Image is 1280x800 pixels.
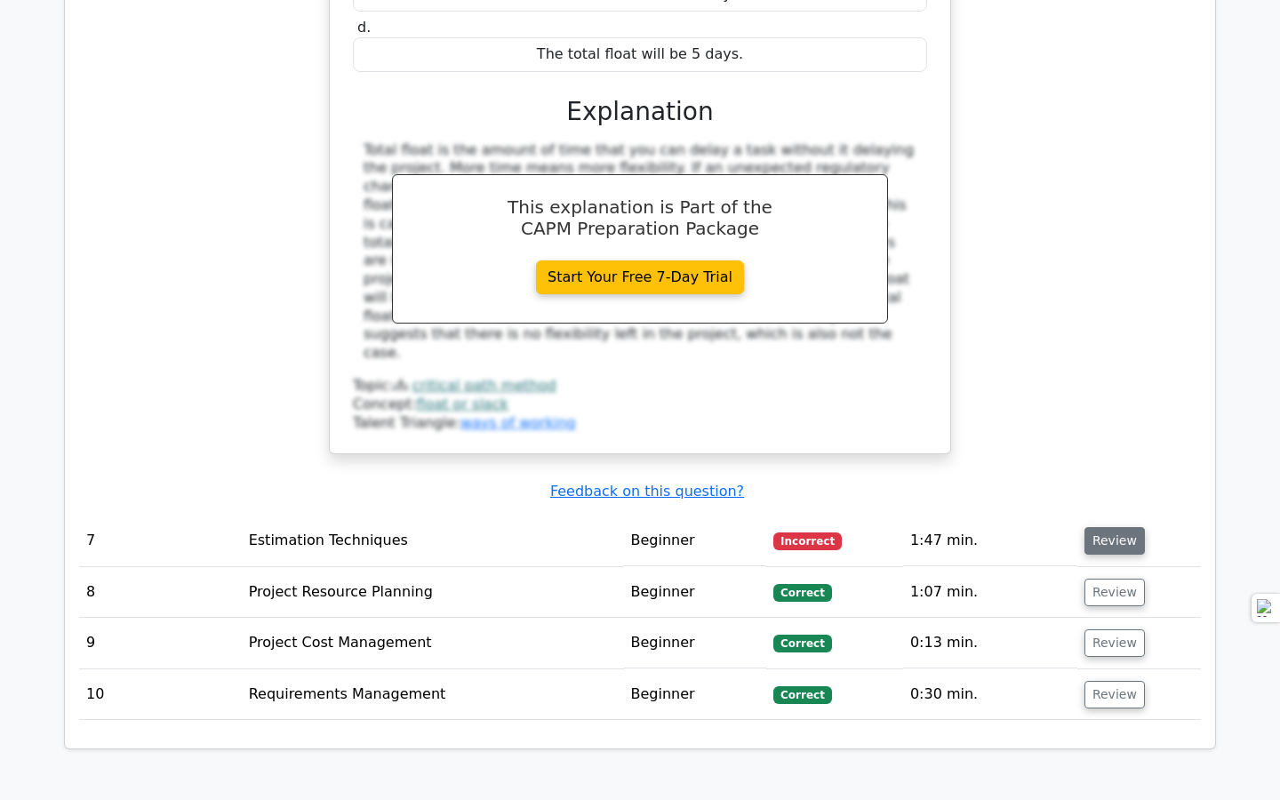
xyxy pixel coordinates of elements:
[242,516,624,566] td: Estimation Techniques
[903,669,1077,720] td: 0:30 min.
[79,669,242,720] td: 10
[773,584,831,602] span: Correct
[79,567,242,618] td: 8
[242,669,624,720] td: Requirements Management
[624,516,767,566] td: Beginner
[417,396,508,412] a: float or slack
[624,567,767,618] td: Beginner
[773,635,831,652] span: Correct
[242,618,624,668] td: Project Cost Management
[364,97,916,127] h3: Explanation
[536,260,744,294] a: Start Your Free 7-Day Trial
[1084,629,1145,657] button: Review
[353,377,927,396] div: Topic:
[550,483,744,500] a: Feedback on this question?
[412,377,556,394] a: critical path method
[79,618,242,668] td: 9
[1084,527,1145,555] button: Review
[903,567,1077,618] td: 1:07 min.
[773,532,842,550] span: Incorrect
[624,618,767,668] td: Beginner
[357,19,371,36] span: d.
[353,377,927,432] div: Talent Triangle:
[79,516,242,566] td: 7
[773,686,831,704] span: Correct
[242,567,624,618] td: Project Resource Planning
[624,669,767,720] td: Beginner
[460,414,576,431] a: ways of working
[353,396,927,414] div: Concept:
[903,516,1077,566] td: 1:47 min.
[353,37,927,72] div: The total float will be 5 days.
[1084,579,1145,606] button: Review
[364,141,916,364] div: Total float is the amount of time that you can delay a task without it delaying the project. More...
[903,618,1077,668] td: 0:13 min.
[1084,681,1145,708] button: Review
